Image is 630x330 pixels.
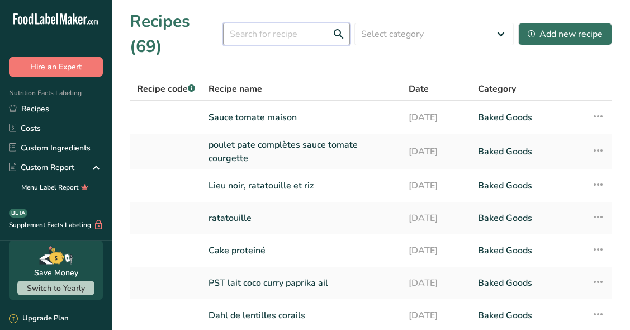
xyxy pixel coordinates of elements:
[478,174,578,197] a: Baked Goods
[478,138,578,165] a: Baked Goods
[17,281,94,295] button: Switch to Yearly
[209,206,395,230] a: ratatouille
[209,174,395,197] a: Lieu noir, ratatouille et riz
[209,271,395,295] a: PST lait coco curry paprika ail
[209,304,395,327] a: Dahl de lentilles corails
[478,106,578,129] a: Baked Goods
[528,27,603,41] div: Add new recipe
[209,138,395,165] a: poulet pate complètes sauce tomate courgette
[409,138,465,165] a: [DATE]
[9,209,27,218] div: BETA
[223,23,350,45] input: Search for recipe
[409,239,465,262] a: [DATE]
[409,271,465,295] a: [DATE]
[409,106,465,129] a: [DATE]
[209,239,395,262] a: Cake proteiné
[130,9,223,59] h1: Recipes (69)
[478,304,578,327] a: Baked Goods
[209,82,262,96] span: Recipe name
[34,267,78,279] div: Save Money
[478,206,578,230] a: Baked Goods
[478,82,516,96] span: Category
[209,106,395,129] a: Sauce tomate maison
[478,271,578,295] a: Baked Goods
[478,239,578,262] a: Baked Goods
[409,304,465,327] a: [DATE]
[9,57,103,77] button: Hire an Expert
[409,206,465,230] a: [DATE]
[518,23,612,45] button: Add new recipe
[409,174,465,197] a: [DATE]
[409,82,429,96] span: Date
[27,283,85,294] span: Switch to Yearly
[137,83,195,95] span: Recipe code
[9,313,68,324] div: Upgrade Plan
[9,162,74,173] div: Custom Report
